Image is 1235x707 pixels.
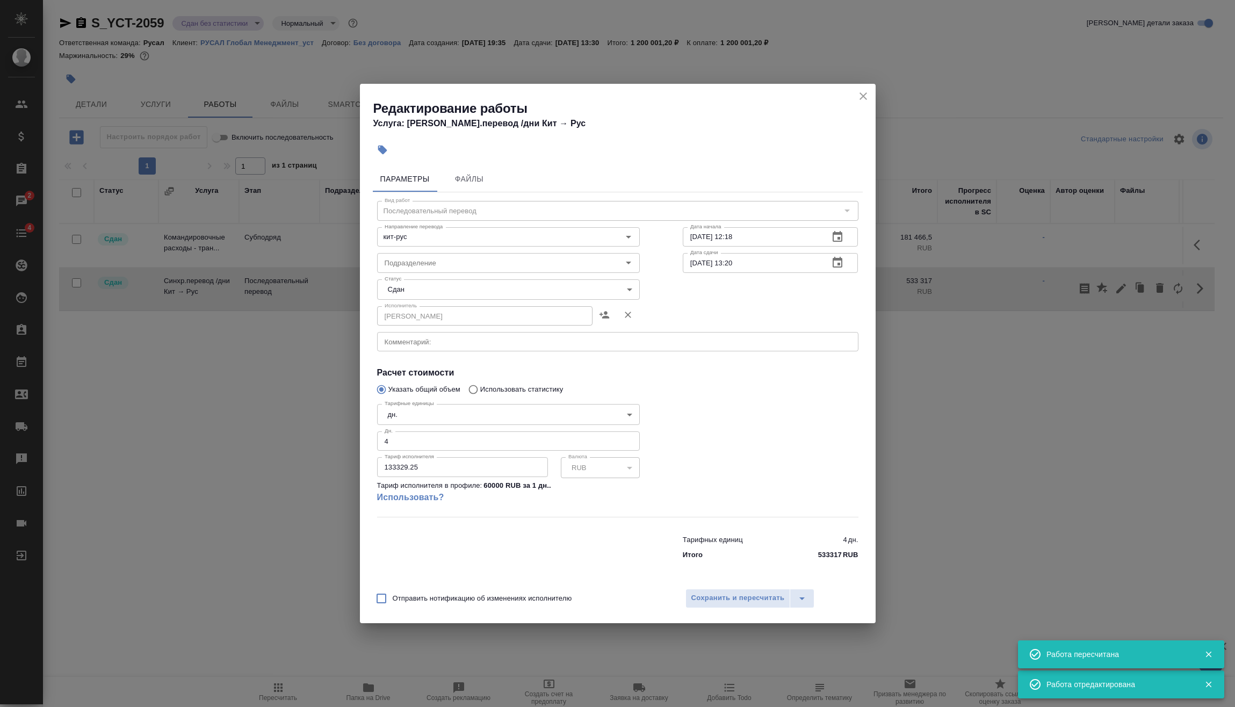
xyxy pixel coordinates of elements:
span: Файлы [444,172,495,186]
h2: Редактирование работы [373,100,876,117]
p: 533317 [818,550,842,560]
p: 4 [843,535,847,545]
span: Отправить нотификацию об изменениях исполнителю [393,593,572,604]
button: Open [621,229,636,244]
p: 60000 RUB за 1 дн. . [483,480,551,491]
button: close [855,88,871,104]
button: Закрыть [1197,680,1219,689]
button: Сдан [385,285,408,294]
button: Закрыть [1197,650,1219,659]
button: дн. [385,410,401,419]
h4: Расчет стоимости [377,366,858,379]
p: Тарифных единиц [683,535,743,545]
a: Использовать? [377,491,640,504]
p: Тариф исполнителя в профиле: [377,480,482,491]
div: Работа пересчитана [1046,649,1188,660]
p: дн. [848,535,858,545]
p: RUB [843,550,858,560]
span: Параметры [379,172,431,186]
button: Open [621,255,636,270]
div: Работа отредактирована [1046,679,1188,690]
div: RUB [561,457,640,478]
div: split button [685,589,815,608]
div: Сдан [377,279,640,300]
p: Итого [683,550,703,560]
button: Добавить тэг [371,138,394,162]
span: Сохранить и пересчитать [691,592,785,604]
button: RUB [568,463,589,472]
div: дн. [377,404,640,424]
button: Назначить [593,302,616,328]
button: Сохранить и пересчитать [685,589,791,608]
button: Удалить [616,302,640,328]
h4: Услуга: [PERSON_NAME].перевод /дни Кит → Рус [373,117,876,130]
